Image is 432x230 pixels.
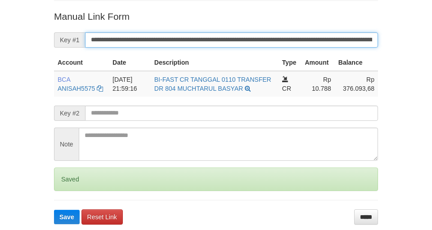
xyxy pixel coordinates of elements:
[109,71,151,97] td: [DATE] 21:59:16
[54,210,80,224] button: Save
[54,10,378,23] p: Manual Link Form
[54,106,85,121] span: Key #2
[58,85,95,92] a: ANISAH5575
[154,76,271,92] a: BI-FAST CR TANGGAL 0110 TRANSFER DR 804 MUCHTARUL BASYAR
[87,213,117,221] span: Reset Link
[59,213,74,221] span: Save
[81,209,123,225] a: Reset Link
[54,54,109,71] th: Account
[335,54,378,71] th: Balance
[301,71,334,97] td: Rp 10.788
[279,54,301,71] th: Type
[335,71,378,97] td: Rp 376.093,68
[301,54,334,71] th: Amount
[58,76,70,83] span: BCA
[97,85,103,92] a: Copy ANISAH5575 to clipboard
[109,54,151,71] th: Date
[54,128,79,161] span: Note
[54,168,378,191] div: Saved
[151,54,279,71] th: Description
[54,32,85,48] span: Key #1
[282,85,291,92] span: CR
